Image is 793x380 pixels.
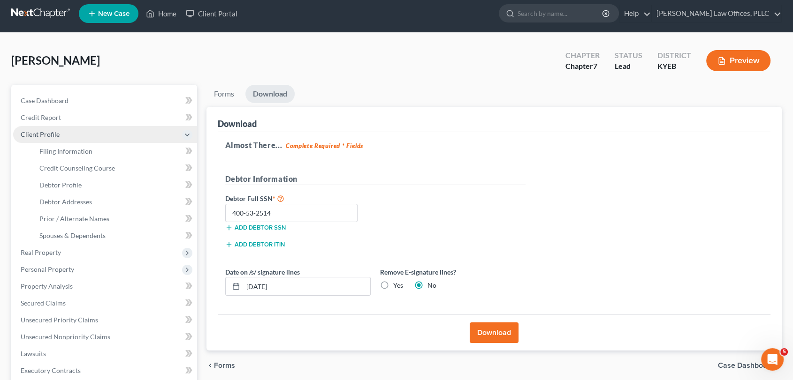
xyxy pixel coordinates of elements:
[14,177,174,194] div: Attorney's Disclosure of Compensation
[13,312,197,328] a: Unsecured Priority Claims
[218,118,257,129] div: Download
[393,281,403,290] label: Yes
[206,362,214,369] i: chevron_left
[225,224,286,231] button: Add debtor SSN
[206,85,242,103] a: Forms
[427,281,436,290] label: No
[13,362,197,379] a: Executory Contracts
[19,181,157,191] div: Attorney's Disclosure of Compensation
[19,243,157,262] div: Statement of Financial Affairs - Promise to Help Pay Creditors
[214,362,235,369] span: Forms
[286,142,363,149] strong: Complete Required * Fields
[149,316,164,322] span: Help
[32,160,197,177] a: Credit Counseling Course
[657,61,691,72] div: KYEB
[62,292,125,330] button: Messages
[19,21,73,30] img: logo
[21,282,73,290] span: Property Analysis
[225,241,285,248] button: Add debtor ITIN
[21,130,60,138] span: Client Profile
[615,50,642,61] div: Status
[161,15,178,32] div: Close
[13,328,197,345] a: Unsecured Nonpriority Claims
[32,177,197,194] a: Debtor Profile
[21,113,61,121] span: Credit Report
[206,362,248,369] button: chevron_left Forms
[470,322,518,343] button: Download
[718,362,774,369] span: Case Dashboard
[39,164,115,172] span: Credit Counseling Course
[565,50,600,61] div: Chapter
[32,194,197,210] a: Debtor Addresses
[19,82,169,98] p: How can we help?
[14,222,174,239] div: Amendments
[245,85,295,103] a: Download
[39,231,106,239] span: Spouses & Dependents
[32,227,197,244] a: Spouses & Dependents
[39,198,92,206] span: Debtor Addresses
[13,278,197,295] a: Property Analysis
[39,215,109,223] span: Prior / Alternate Names
[92,15,111,34] img: Profile image for Emma
[19,67,169,82] p: Hi there!
[706,50,770,71] button: Preview
[21,299,66,307] span: Secured Claims
[19,198,157,218] div: Statement of Financial Affairs - Payments Made in the Last 90 days
[225,204,358,223] input: XXX-XX-XXXX
[565,61,600,72] div: Chapter
[761,348,784,371] iframe: Intercom live chat
[39,147,92,155] span: Filing Information
[14,239,174,266] div: Statement of Financial Affairs - Promise to Help Pay Creditors
[380,267,526,277] label: Remove E-signature lines?
[225,173,526,185] h5: Debtor Information
[32,210,197,227] a: Prior / Alternate Names
[13,345,197,362] a: Lawsuits
[98,10,130,17] span: New Case
[21,333,110,341] span: Unsecured Nonpriority Claims
[9,110,178,146] div: Send us a messageWe typically reply in a few hours
[652,5,781,22] a: [PERSON_NAME] Law Offices, PLLC
[225,267,300,277] label: Date on /s/ signature lines
[21,316,42,322] span: Home
[19,225,157,235] div: Amendments
[221,193,375,204] label: Debtor Full SSN
[78,316,110,322] span: Messages
[780,348,788,356] span: 5
[21,350,46,358] span: Lawsuits
[11,53,100,67] span: [PERSON_NAME]
[19,128,157,138] div: We typically reply in a few hours
[14,194,174,222] div: Statement of Financial Affairs - Payments Made in the Last 90 days
[13,92,197,109] a: Case Dashboard
[593,61,597,70] span: 7
[21,366,81,374] span: Executory Contracts
[243,277,370,295] input: MM/DD/YYYY
[615,61,642,72] div: Lead
[21,316,98,324] span: Unsecured Priority Claims
[619,5,651,22] a: Help
[181,5,242,22] a: Client Portal
[21,248,61,256] span: Real Property
[21,265,74,273] span: Personal Property
[125,292,188,330] button: Help
[225,140,763,151] h5: Almost There...
[141,5,181,22] a: Home
[13,295,197,312] a: Secured Claims
[518,5,603,22] input: Search by name...
[14,155,174,173] button: Search for help
[13,109,197,126] a: Credit Report
[19,118,157,128] div: Send us a message
[718,362,782,369] a: Case Dashboard chevron_right
[110,15,129,34] img: Profile image for James
[19,159,76,169] span: Search for help
[128,15,146,34] img: Profile image for Lindsey
[657,50,691,61] div: District
[32,143,197,160] a: Filing Information
[21,97,69,104] span: Case Dashboard
[39,181,82,189] span: Debtor Profile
